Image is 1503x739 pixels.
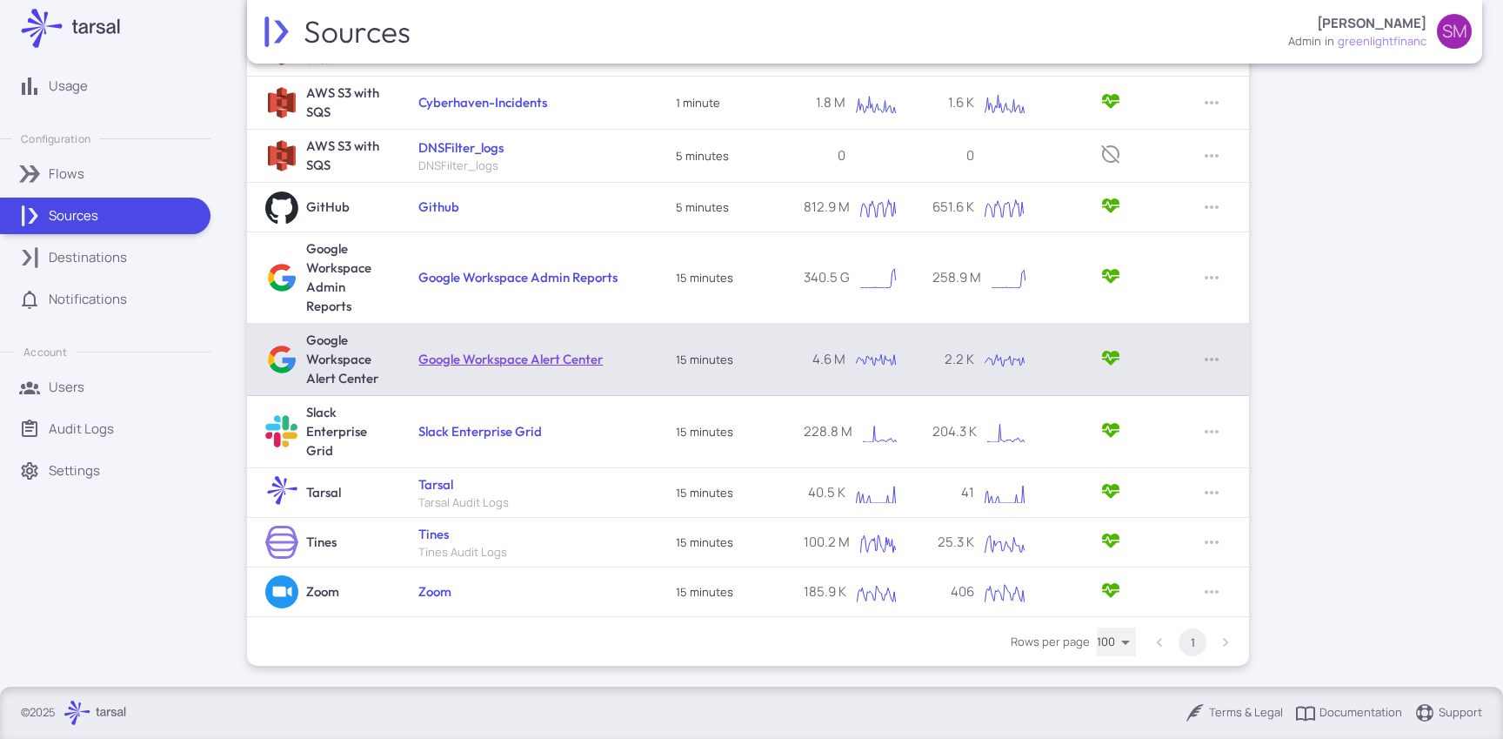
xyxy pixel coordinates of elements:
div: Chart. Highcharts interactive chart. [849,475,903,510]
td: 15 minutes [658,396,787,468]
p: 1.6 K [932,93,974,112]
svg: Interactive chart [849,342,903,377]
p: Flows [49,165,84,184]
p: Notifications [49,290,127,309]
span: Active [1100,265,1121,291]
h6: AWS S3 with SQS [306,84,389,122]
p: 812.9 M [804,198,850,217]
span: SM [1442,23,1467,40]
td: 15 minutes [658,468,787,518]
div: Chart. Highcharts interactive chart. [853,190,903,225]
button: Row Actions [1198,578,1226,606]
td: 15 minutes [658,324,787,396]
img: Zoom [265,575,298,608]
button: Row Actions [1198,89,1226,117]
button: Row Actions [1198,193,1226,221]
div: Chart. Highcharts interactive chart. [850,574,903,609]
p: © 2025 [21,704,56,722]
a: Google Workspace Admin Reports [418,269,618,286]
div: Chart. Highcharts interactive chart. [985,260,1032,295]
nav: pagination navigation [1143,628,1242,656]
span: Active [1100,420,1121,445]
a: Google Workspace Alert Center [418,351,603,367]
h6: Google Workspace Admin Reports [306,239,389,316]
td: 15 minutes [658,568,787,617]
p: Account [23,345,66,359]
img: Google Workspace Admin Reports [265,261,298,294]
div: Chart. Highcharts interactive chart. [856,414,903,449]
span: Active [1100,347,1121,373]
p: 100.2 M [804,533,850,552]
td: 5 minutes [658,130,787,183]
a: Zoom [418,583,451,600]
p: Usage [49,77,88,96]
p: 228.8 M [804,422,852,441]
button: Row Actions [1198,479,1226,507]
p: Sources [49,206,98,225]
td: 15 minutes [658,518,787,568]
div: Chart. Highcharts interactive chart. [978,342,1032,377]
img: Slack Enterprise Grid [265,415,298,448]
span: Active [1100,480,1121,506]
svg: Interactive chart [978,342,1032,377]
svg: Interactive chart [980,414,1032,449]
p: Configuration [21,131,90,146]
svg: Interactive chart [978,85,1032,120]
div: Chart. Highcharts interactive chart. [978,525,1032,560]
svg: Interactive chart [853,260,903,295]
p: Users [49,378,84,397]
h6: AWS S3 with SQS [306,137,389,175]
p: 41 [932,483,974,502]
p: Audit Logs [49,420,114,439]
a: Terms & Legal [1185,702,1283,723]
div: Chart. Highcharts interactive chart. [978,475,1032,510]
svg: Interactive chart [978,574,1032,609]
h6: Tines [306,533,337,552]
button: [PERSON_NAME]adminingreenlightfinancSM [1278,7,1482,57]
img: AWS S3 with SQS [265,86,298,119]
a: Support [1414,702,1482,723]
td: 15 minutes [658,232,787,324]
a: Tines [418,526,449,542]
svg: Interactive chart [978,190,1031,225]
p: 651.6 K [932,198,974,217]
h6: GitHub [306,198,350,217]
button: Row Actions [1198,142,1226,170]
div: Chart. Highcharts interactive chart. [853,525,903,560]
img: Google Workspace Alert Center [265,343,298,376]
h6: Tarsal [306,483,341,502]
div: Rows per page [1097,628,1136,656]
svg: Interactive chart [850,574,903,609]
a: Cyberhaven-Incidents [418,94,547,111]
h2: Sources [304,13,414,50]
div: Chart. Highcharts interactive chart. [980,414,1032,449]
p: Destinations [49,248,127,267]
div: admin [1288,33,1321,50]
div: Chart. Highcharts interactive chart. [853,260,903,295]
p: 185.9 K [804,582,846,601]
h6: Google Workspace Alert Center [306,331,389,388]
p: 1.8 M [804,93,845,112]
p: 25.3 K [932,533,974,552]
div: Chart. Highcharts interactive chart. [978,190,1032,225]
svg: Interactive chart [978,475,1032,510]
label: Rows per page [1011,634,1090,650]
svg: Interactive chart [856,414,904,449]
td: 5 minutes [658,183,787,232]
button: Row Actions [1198,346,1226,373]
p: 258.9 M [932,268,981,287]
p: 406 [932,582,974,601]
span: Active [1100,580,1121,605]
svg: Interactive chart [853,190,903,225]
svg: Interactive chart [978,525,1032,560]
p: 0 [804,146,845,165]
a: Documentation [1295,702,1402,723]
button: Row Actions [1198,528,1226,556]
span: Tarsal Audit Logs [418,494,509,510]
img: Tines [265,526,298,559]
svg: Interactive chart [849,85,903,120]
img: AWS S3 with SQS [265,139,298,172]
td: 1 minute [658,77,787,130]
